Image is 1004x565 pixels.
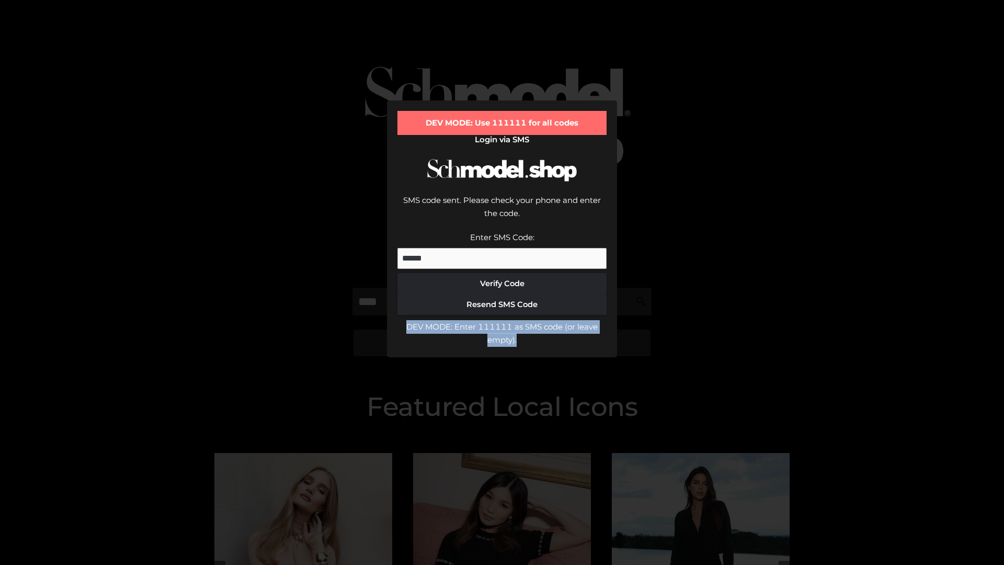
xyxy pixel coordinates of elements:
label: Enter SMS Code: [470,232,534,242]
button: Verify Code [397,273,607,294]
div: DEV MODE: Use 111111 for all codes [397,111,607,135]
h2: Login via SMS [397,135,607,144]
img: Schmodel Logo [424,150,580,191]
button: Resend SMS Code [397,294,607,315]
div: DEV MODE: Enter 111111 as SMS code (or leave empty). [397,320,607,347]
div: SMS code sent. Please check your phone and enter the code. [397,194,607,231]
